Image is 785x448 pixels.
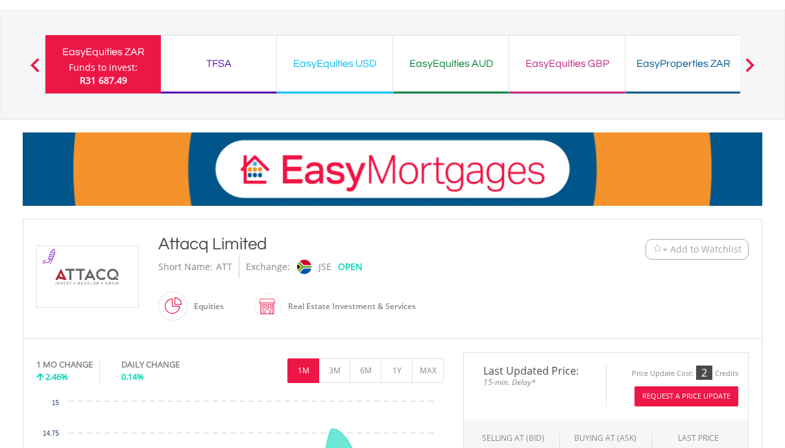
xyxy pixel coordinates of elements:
button: 1Y [381,358,413,383]
text: 14.75 [43,430,59,437]
div: Short Name: [158,256,213,278]
div: ATT [216,256,232,278]
div: EasyProperties ZAR [633,55,733,73]
div: Attacq Limited [158,232,566,256]
div: EasyEquities ZAR [53,43,153,61]
div: Funds to invest: [69,61,138,74]
div: Credits [715,369,738,379]
img: Watchlist [653,244,662,254]
div: EasyEquities GBP [517,55,617,73]
text: 15 [52,399,60,406]
div: EasyEquities USD [285,55,385,73]
span: 0.14% [121,371,144,382]
button: 1M [287,358,319,383]
div: SELLING AT (BID) [482,432,544,443]
button: Next [737,64,763,77]
span: 15-min. Delay* [474,376,596,388]
div: 2 [696,366,712,380]
div: OPEN [338,256,363,278]
div: Exchange: [246,256,290,278]
div: LAST PRICE [678,432,719,443]
button: Previous [22,64,48,77]
span: R31 687.49 [80,74,127,86]
span: Last Updated Price: [474,366,596,376]
div: Price Update Cost: [632,369,694,379]
button: Request A Price Update [634,386,738,406]
div: DAILY CHANGE [121,358,223,371]
div: 1 MO CHANGE [36,358,93,371]
img: EasyMortage Promotion Banner [23,132,762,206]
div: Real Estate Investment & Services [282,291,416,322]
button: 3M [319,358,350,383]
div: TFSA [169,55,269,73]
button: MAX [412,358,444,383]
div: JSE [319,256,332,278]
span: 2.46% [45,371,68,382]
button: 6M [350,358,381,383]
button: Watchlist + Add to Watchlist [646,239,749,260]
img: jse.png [297,260,311,274]
span: BUYING AT (ASK) [574,432,636,443]
div: EasyEquities AUD [401,55,501,73]
img: EQU.ZA.ATT.png [39,246,136,307]
div: Equities [187,291,224,322]
span: + Add to Watchlist [662,243,742,256]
